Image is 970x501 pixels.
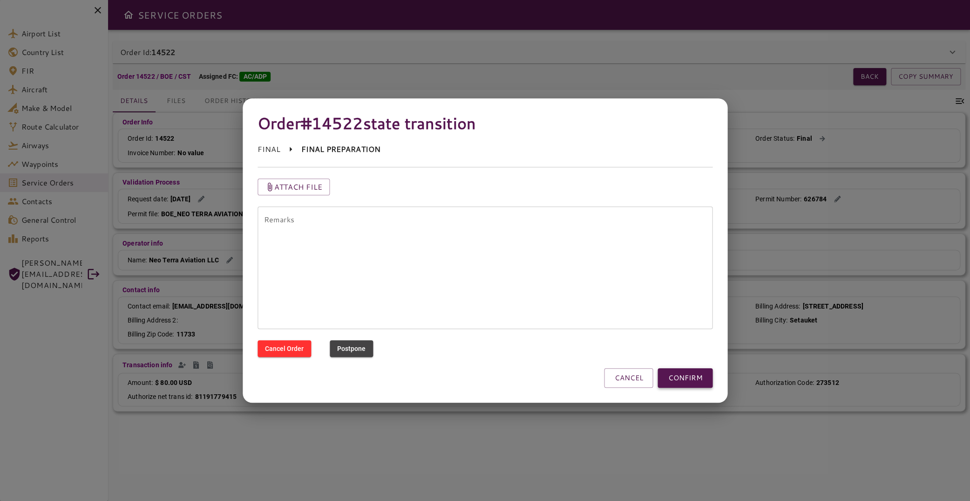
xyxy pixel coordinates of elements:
p: FINAL PREPARATION [301,144,381,155]
button: Attach file [258,178,330,195]
button: CANCEL [604,368,653,388]
button: Cancel Order [258,340,311,357]
button: CONFIRM [658,368,712,388]
p: FINAL [258,144,281,155]
h4: Order #14522 state transition [258,113,713,133]
p: Attach file [274,181,322,192]
button: Postpone [330,340,373,357]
